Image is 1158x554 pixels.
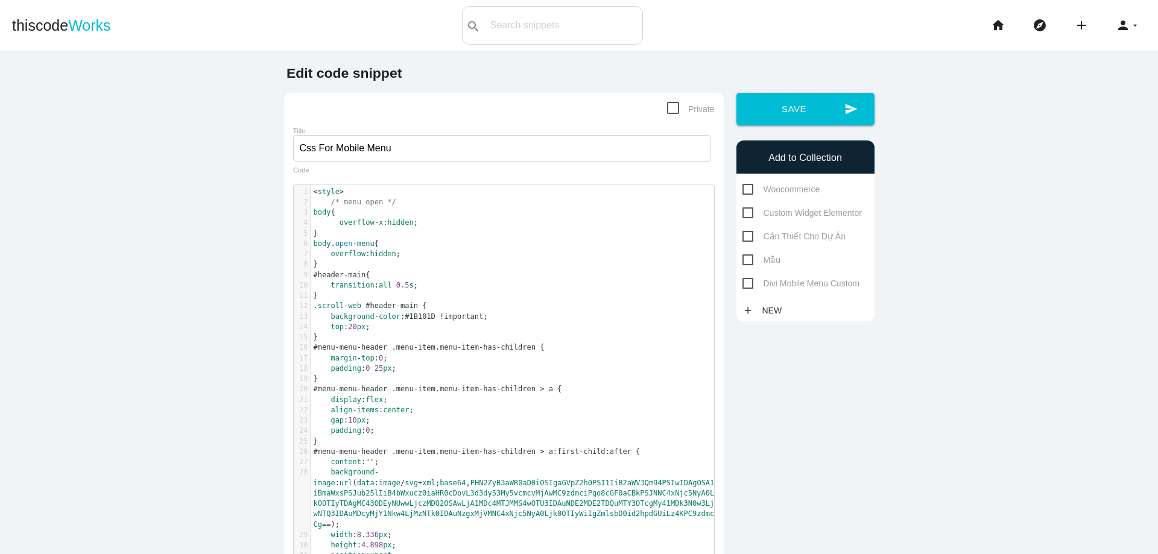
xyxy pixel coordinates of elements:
span: px [379,530,387,539]
div: 16 [294,342,310,353]
span: < [314,187,318,196]
span: items [357,406,379,414]
span: web [348,301,361,310]
div: 27 [294,457,310,467]
div: 11 [294,291,310,301]
span: == [322,520,331,529]
span: s [410,281,414,289]
span: Woocommerce [742,182,820,197]
span: content [331,458,361,466]
div: 17 [294,353,310,364]
i: send [844,93,858,125]
span: transition [331,281,374,289]
span: px [383,364,391,373]
span: : ; [314,354,388,362]
span: . { [314,239,379,248]
div: 24 [294,426,310,436]
div: 29 [294,530,310,540]
span: Private [667,102,715,117]
div: 20 [294,384,310,394]
span: base64 [440,479,466,487]
input: Search snippets [484,13,642,38]
span: padding [331,426,361,435]
span: : ; [314,458,379,466]
span: PHN2ZyB3aWR0aD0iOSIgaGVpZ2h0PSI1IiB2aWV3Qm94PSIwIDAgOSA1IiBmaWxsPSJub25lIiB4bWxucz0iaHR0cDovL3d3d... [314,479,719,518]
i: add [1074,6,1089,45]
div: 6 [294,239,310,249]
i: search [466,7,481,46]
span: : ; [314,541,396,549]
span: Works [68,17,110,34]
span: : ( : ; , ); [314,468,719,528]
div: 30 [294,540,310,550]
span: x [379,218,383,227]
span: data [357,479,375,487]
span: : ; [314,426,375,435]
span: body [314,239,331,248]
div: 2 [294,197,310,207]
span: { [314,208,335,216]
div: 26 [294,447,310,457]
div: 7 [294,249,310,259]
span: - [344,301,348,310]
span: gap [331,416,344,424]
div: 1 [294,187,310,197]
span: > [340,187,344,196]
span: #menu-menu-header .menu-item.menu-item-has-children > a:first-child:after { [314,447,641,456]
span: 10 [348,416,356,424]
button: search [463,7,484,44]
span: : ; [314,323,370,331]
div: 14 [294,322,310,332]
span: 25 [375,364,383,373]
span: align [331,406,352,414]
span: #menu-menu-header .menu-item.menu-item-has-children > a { [314,385,562,393]
span: height [331,541,356,549]
div: 23 [294,415,310,426]
span: style [318,187,340,196]
span: background [331,468,374,476]
span: image [314,479,335,487]
span: overflow [340,218,375,227]
div: 12 [294,301,310,311]
span: hidden [387,218,413,227]
span: : ; [314,406,414,414]
span: 0 [365,364,370,373]
span: - [375,468,379,476]
span: Custom Widget Elementor [742,206,862,221]
span: 0 [379,354,383,362]
span: : [314,312,488,321]
div: 10 [294,280,310,291]
span: svg [405,479,418,487]
span: 0.5 [396,281,410,289]
span: 4.898 [361,541,383,549]
span: #header-main{ [314,271,370,279]
span: #1B101D !important; [405,312,487,321]
span: Cần Thiết Cho Dự Án [742,229,846,244]
span: : ; [314,364,396,373]
span: . [314,301,427,310]
span: #menu-menu-header .menu-item.menu-item-has-children { [314,343,545,351]
span: 0 [365,426,370,435]
span: - [353,406,357,414]
span: /* menu open */ [331,198,396,206]
span: : ; [314,250,401,258]
span: width [331,530,352,539]
span: 20 [348,323,356,331]
div: 25 [294,436,310,447]
span: color [379,312,400,321]
span: - [357,354,361,362]
span: px [357,416,365,424]
div: 21 [294,395,310,405]
span: px [383,541,391,549]
div: 5 [294,228,310,239]
div: 15 [294,332,310,342]
span: padding [331,364,361,373]
label: Title [293,127,306,134]
div: 9 [294,270,310,280]
span: : ; [314,395,388,404]
button: sendSave [736,93,875,125]
span: scroll [318,301,344,310]
span: top [361,354,375,362]
span: } [314,291,318,300]
label: Code [293,166,309,174]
